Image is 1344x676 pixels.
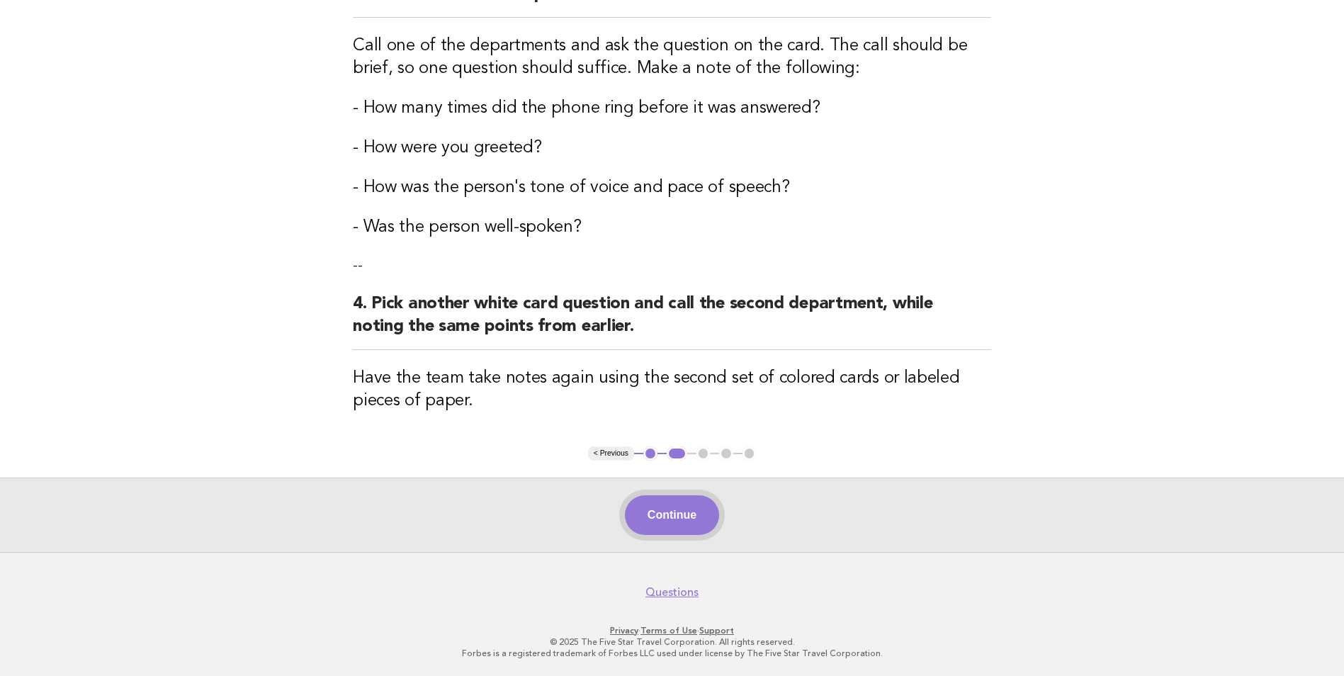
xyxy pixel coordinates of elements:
h2: 4. Pick another white card question and call the second department, while noting the same points ... [353,293,991,350]
h3: - How were you greeted? [353,137,991,159]
a: Terms of Use [640,626,697,636]
h3: - How was the person's tone of voice and pace of speech? [353,176,991,199]
h3: - Was the person well-spoken? [353,216,991,239]
p: -- [353,256,991,276]
h3: Have the team take notes again using the second set of colored cards or labeled pieces of paper. [353,367,991,412]
p: Forbes is a registered trademark of Forbes LLC used under license by The Five Star Travel Corpora... [239,648,1106,659]
p: · · [239,625,1106,636]
a: Support [699,626,734,636]
h3: Call one of the departments and ask the question on the card. The call should be brief, so one qu... [353,35,991,80]
p: © 2025 The Five Star Travel Corporation. All rights reserved. [239,636,1106,648]
a: Questions [645,585,699,599]
button: 2 [667,446,687,461]
button: < Previous [588,446,634,461]
button: 1 [643,446,657,461]
a: Privacy [610,626,638,636]
button: Continue [625,495,719,535]
h3: - How many times did the phone ring before it was answered? [353,97,991,120]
